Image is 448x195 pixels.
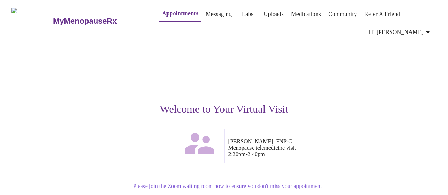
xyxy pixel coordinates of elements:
[264,9,284,19] a: Uploads
[203,7,234,21] button: Messaging
[11,8,52,34] img: MyMenopauseRx Logo
[366,25,435,39] button: Hi [PERSON_NAME]
[11,103,437,115] h3: Welcome to Your Virtual Visit
[242,9,254,19] a: Labs
[261,7,287,21] button: Uploads
[53,17,117,26] h3: MyMenopauseRx
[364,9,401,19] a: Refer a Friend
[291,9,321,19] a: Medications
[325,7,360,21] button: Community
[228,138,437,157] p: [PERSON_NAME], FNP-C Menopause telemedicine visit 2:20pm - 2:40pm
[159,6,201,22] button: Appointments
[162,8,198,18] a: Appointments
[362,7,403,21] button: Refer a Friend
[52,9,145,34] a: MyMenopauseRx
[237,7,259,21] button: Labs
[18,183,437,189] p: Please join the Zoom waiting room now to ensure you don't miss your appointment
[288,7,324,21] button: Medications
[328,9,357,19] a: Community
[369,27,432,37] span: Hi [PERSON_NAME]
[206,9,232,19] a: Messaging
